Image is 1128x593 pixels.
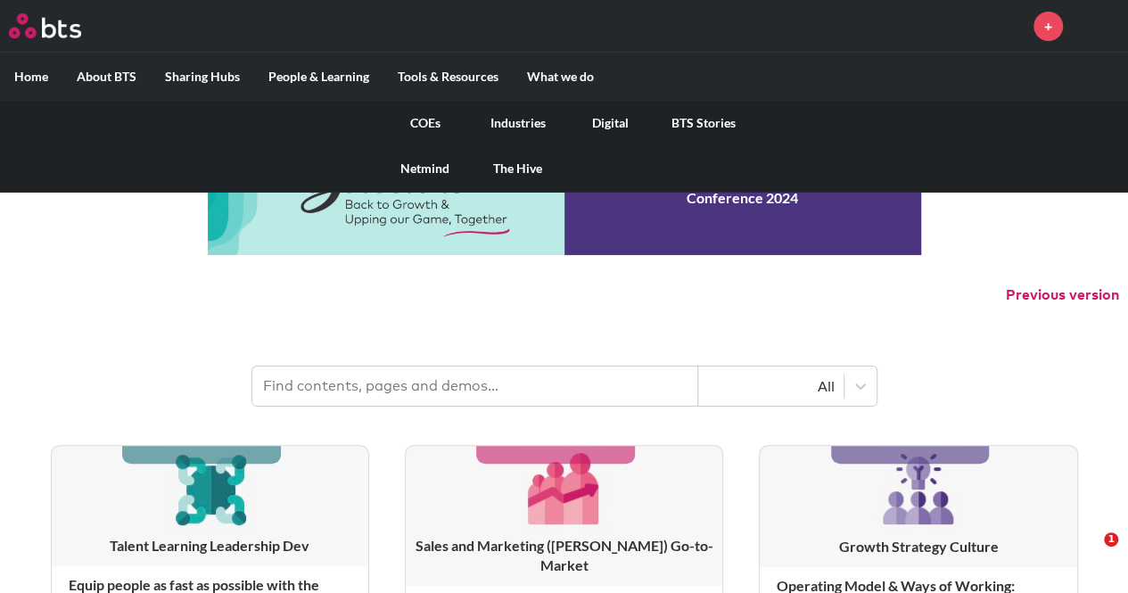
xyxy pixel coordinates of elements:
[62,54,151,100] label: About BTS
[1067,532,1110,575] iframe: Intercom live chat
[406,536,722,576] h3: Sales and Marketing ([PERSON_NAME]) Go-to-Market
[1006,285,1119,305] button: Previous version
[9,13,81,38] img: BTS Logo
[707,376,835,396] div: All
[151,54,254,100] label: Sharing Hubs
[1033,12,1063,41] a: +
[1076,4,1119,47] a: Profile
[9,13,114,38] a: Go home
[760,537,1076,556] h3: Growth Strategy Culture
[876,446,961,531] img: [object Object]
[254,54,383,100] label: People & Learning
[383,54,513,100] label: Tools & Resources
[52,536,368,556] h3: Talent Learning Leadership Dev
[513,54,608,100] label: What we do
[1104,532,1118,547] span: 1
[1076,4,1119,47] img: Nicole Gams
[522,446,606,531] img: [object Object]
[252,367,698,406] input: Find contents, pages and demos...
[168,446,252,531] img: [object Object]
